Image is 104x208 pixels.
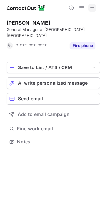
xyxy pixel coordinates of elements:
[17,126,97,132] span: Find work email
[18,81,88,86] span: AI write personalized message
[7,20,50,26] div: [PERSON_NAME]
[7,27,100,38] div: General Manager at [GEOGRAPHIC_DATA], [GEOGRAPHIC_DATA]
[7,109,100,120] button: Add to email campaign
[7,62,100,73] button: save-profile-one-click
[70,42,95,49] button: Reveal Button
[7,4,46,12] img: ContactOut v5.3.10
[17,139,97,145] span: Notes
[7,77,100,89] button: AI write personalized message
[7,93,100,105] button: Send email
[7,124,100,133] button: Find work email
[18,112,70,117] span: Add to email campaign
[7,137,100,146] button: Notes
[18,96,43,101] span: Send email
[18,65,89,70] div: Save to List / ATS / CRM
